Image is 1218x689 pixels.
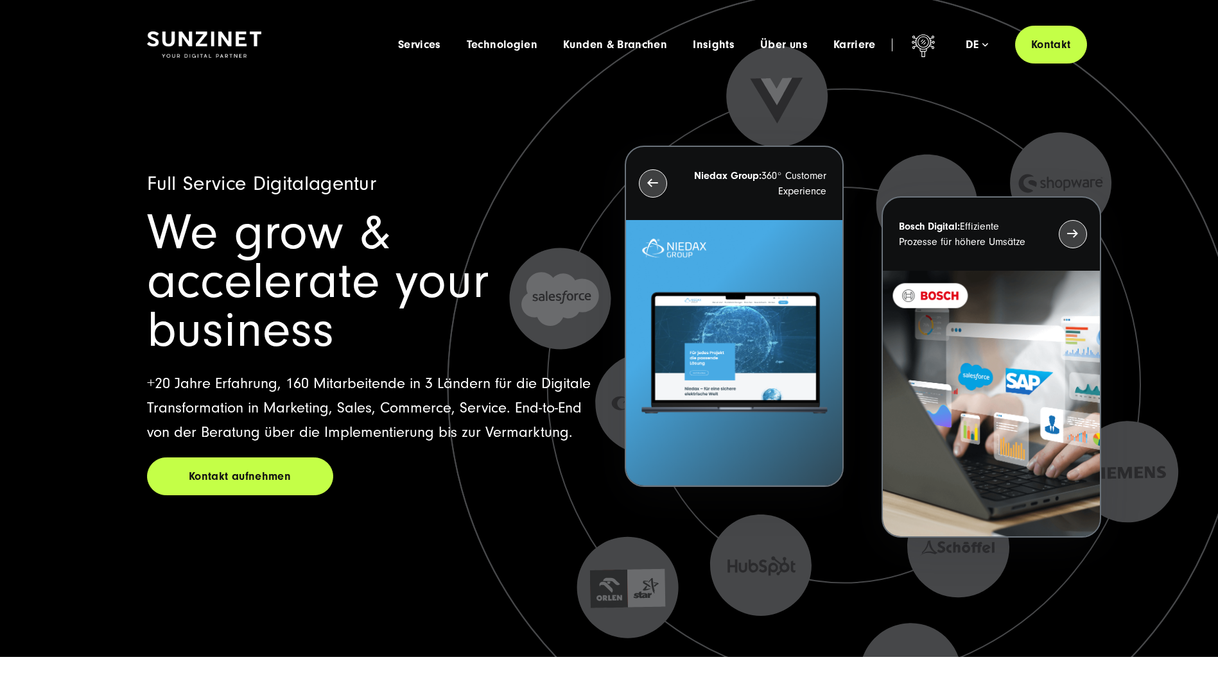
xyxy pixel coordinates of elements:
[147,31,261,58] img: SUNZINET Full Service Digital Agentur
[694,170,761,182] strong: Niedax Group:
[883,271,1099,537] img: BOSCH - Kundeprojekt - Digital Transformation Agentur SUNZINET
[147,371,594,445] p: +20 Jahre Erfahrung, 160 Mitarbeitende in 3 Ländern für die Digitale Transformation in Marketing,...
[833,38,876,51] a: Karriere
[563,38,667,51] a: Kunden & Branchen
[899,221,960,232] strong: Bosch Digital:
[147,208,594,355] h1: We grow & accelerate your business
[398,38,441,51] a: Services
[467,38,537,51] a: Technologien
[690,168,826,199] p: 360° Customer Experience
[147,172,377,195] span: Full Service Digitalagentur
[625,146,844,488] button: Niedax Group:360° Customer Experience Letztes Projekt von Niedax. Ein Laptop auf dem die Niedax W...
[147,457,333,495] a: Kontakt aufnehmen
[626,220,842,486] img: Letztes Projekt von Niedax. Ein Laptop auf dem die Niedax Website geöffnet ist, auf blauem Hinter...
[882,196,1101,538] button: Bosch Digital:Effiziente Prozesse für höhere Umsätze BOSCH - Kundeprojekt - Digital Transformatio...
[760,38,808,51] a: Über uns
[966,38,988,51] div: de
[899,219,1035,250] p: Effiziente Prozesse für höhere Umsätze
[1015,26,1087,64] a: Kontakt
[693,38,735,51] a: Insights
